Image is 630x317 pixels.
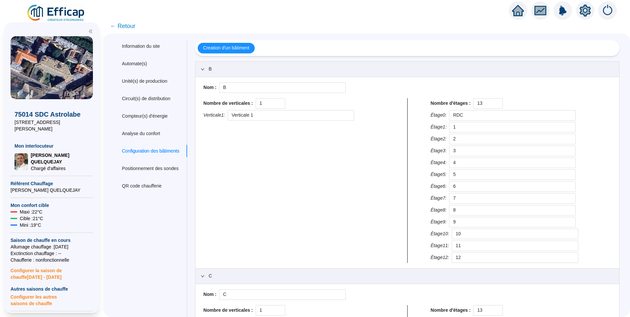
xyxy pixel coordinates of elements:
[554,1,572,20] img: alerts
[431,112,446,119] span: Étage 0 :
[122,95,170,102] div: Circuit(s) de distribution
[11,263,93,280] span: Configurer la saison de chauffe [DATE] - [DATE]
[31,152,89,165] span: [PERSON_NAME] QUELQUEJAY
[122,60,147,67] div: Automate(s)
[195,62,619,77] div: B
[203,44,249,51] span: Creation d'un bâtiment
[20,222,41,228] span: Mini : 19 °C
[431,218,446,225] span: Étage 9 :
[203,112,225,119] span: Verticale 1 :
[122,148,179,155] div: Configuration des bâtiments
[110,21,135,31] span: ← Retour
[431,171,446,178] span: Étage 5 :
[201,67,205,71] span: expanded
[431,100,471,107] span: Nombre d'étages :
[11,187,93,193] span: [PERSON_NAME] QUELQUEJAY
[431,159,446,166] span: Étage 4 :
[11,286,93,292] span: Autres saisons de chauffe
[431,242,449,249] span: Étage 11 :
[203,291,216,298] span: Nom :
[512,5,524,16] span: home
[431,183,446,190] span: Étage 6 :
[431,230,449,237] span: Étage 10 :
[14,153,28,170] img: Chargé d'affaires
[195,269,619,284] div: C
[11,257,93,263] span: Chaufferie : non fonctionnelle
[122,130,160,137] div: Analyse du confort
[11,202,93,209] span: Mon confort cible
[203,307,253,314] span: Nombre de verticales :
[11,250,93,257] span: Exctinction chauffage : --
[203,84,216,91] span: Nom :
[198,43,254,53] button: Creation d'un bâtiment
[14,110,89,119] span: 75014 SDC Astrolabe
[11,244,93,250] span: Allumage chauffage : [DATE]
[20,215,43,222] span: Cible : 21 °C
[122,113,168,120] div: Compteur(s) d'énergie
[598,1,617,20] img: alerts
[122,43,160,50] div: Information du site
[11,237,93,244] span: Saison de chauffe en cours
[431,147,446,154] span: Étage 3 :
[26,4,86,22] img: efficap energie logo
[431,207,446,214] span: Étage 8 :
[203,100,253,107] span: Nombre de verticales :
[431,307,471,314] span: Nombre d'étages :
[431,135,446,142] span: Étage 2 :
[14,143,89,149] span: Mon interlocuteur
[11,180,93,187] span: Référent Chauffage
[201,274,205,278] span: expanded
[534,5,546,16] span: fund
[431,195,446,202] span: Étage 7 :
[431,254,449,261] span: Étage 12 :
[11,292,93,307] span: Configurer les autres saisons de chauffe
[20,209,43,215] span: Maxi : 22 °C
[122,165,179,172] div: Positionnement des sondes
[31,165,89,172] span: Chargé d'affaires
[122,78,167,85] div: Unité(s) de production
[209,273,614,279] span: C
[209,66,614,72] span: B
[579,5,591,16] span: setting
[88,29,93,34] span: double-left
[14,119,89,132] span: [STREET_ADDRESS][PERSON_NAME]
[122,183,161,189] div: QR code chaufferie
[431,124,446,130] span: Étage 1 :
